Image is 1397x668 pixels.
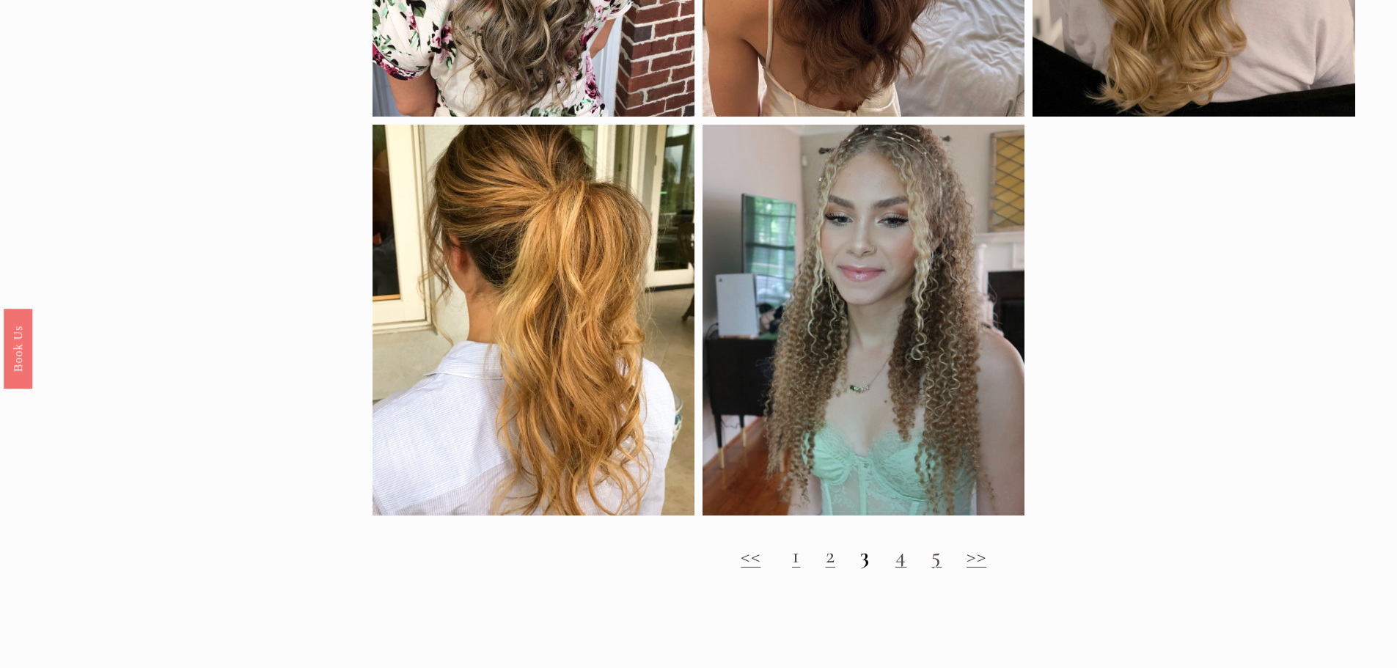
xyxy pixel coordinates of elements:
a: >> [967,542,986,569]
a: Book Us [4,308,32,388]
a: 2 [826,542,836,569]
a: 4 [895,542,907,569]
a: << [741,542,760,569]
a: 5 [931,542,942,569]
a: 1 [792,542,801,569]
strong: 3 [860,542,870,569]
